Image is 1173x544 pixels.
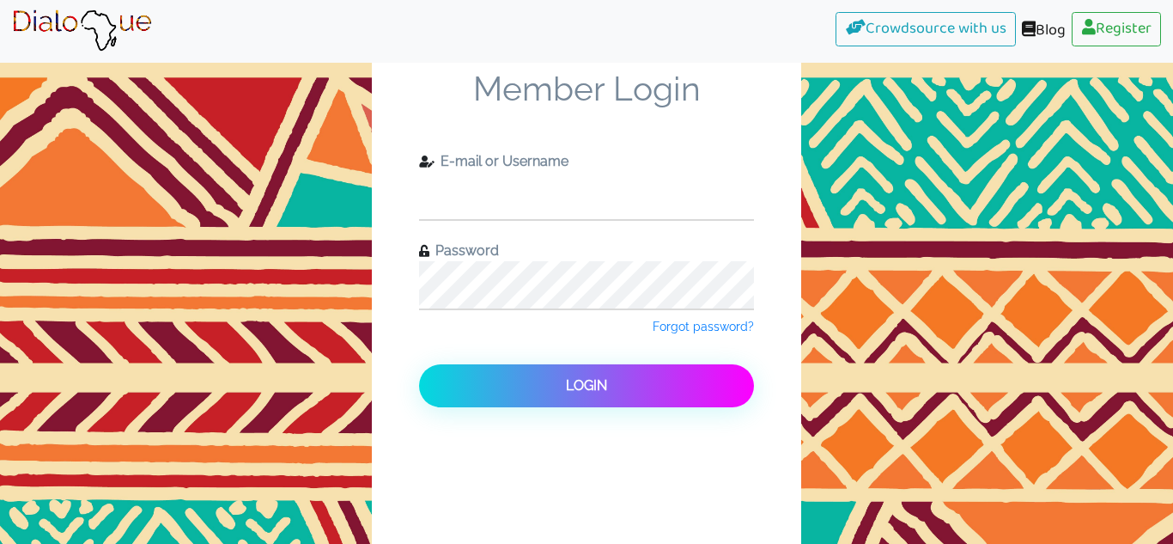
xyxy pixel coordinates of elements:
[12,9,152,52] img: Brand
[653,318,754,335] a: Forgot password?
[419,69,754,151] span: Member Login
[653,320,754,333] span: Forgot password?
[836,12,1016,46] a: Crowdsource with us
[566,377,607,394] span: Login
[435,153,568,169] span: E-mail or Username
[429,242,499,259] span: Password
[1072,12,1161,46] a: Register
[1016,12,1072,51] a: Blog
[419,364,754,407] button: Login
[419,172,754,219] input: Enter e-mail or username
